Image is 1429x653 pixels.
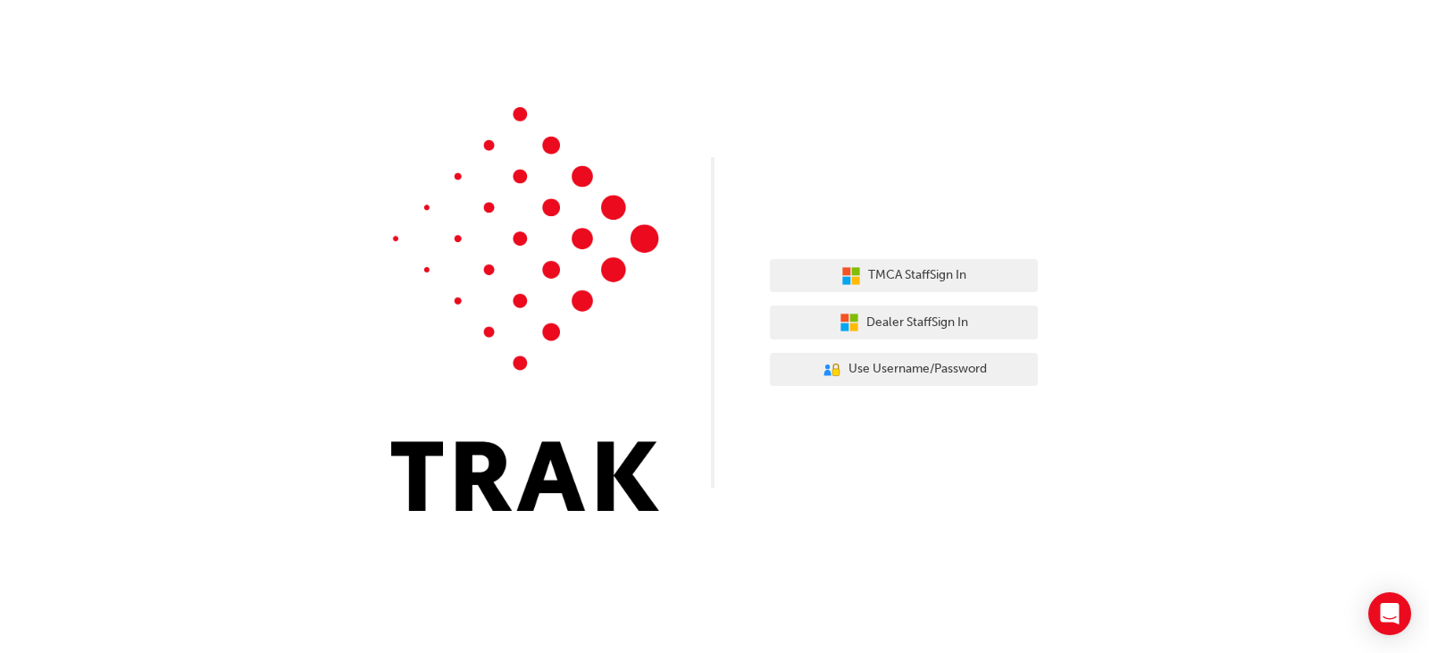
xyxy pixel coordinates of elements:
[1368,592,1411,635] div: Open Intercom Messenger
[770,353,1038,387] button: Use Username/Password
[770,259,1038,293] button: TMCA StaffSign In
[391,107,659,511] img: Trak
[868,265,966,286] span: TMCA Staff Sign In
[770,306,1038,339] button: Dealer StaffSign In
[866,313,968,333] span: Dealer Staff Sign In
[848,359,987,380] span: Use Username/Password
